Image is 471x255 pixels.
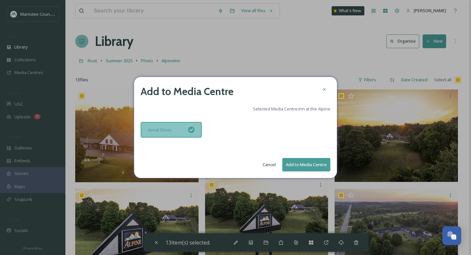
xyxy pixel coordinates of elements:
[253,106,330,112] span: Selected Media Centre: Inn at the Alpine
[141,84,234,99] h2: Add to Media Centre
[148,127,172,133] span: Aerial Shots
[259,158,279,171] button: Cancel
[282,158,330,171] button: Add to Media Centre
[442,226,461,245] button: Open Chat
